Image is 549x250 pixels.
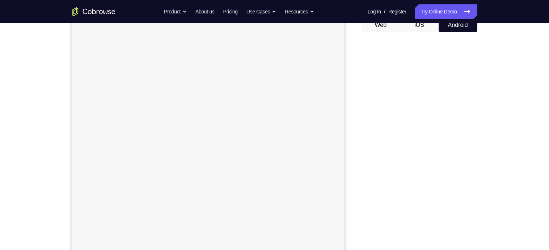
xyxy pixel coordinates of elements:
[195,4,214,19] a: About us
[223,4,237,19] a: Pricing
[400,18,439,32] button: iOS
[164,4,187,19] button: Product
[388,4,406,19] a: Register
[72,7,115,16] a: Go to the home page
[246,4,276,19] button: Use Cases
[439,18,477,32] button: Android
[384,7,385,16] span: /
[415,4,477,19] a: Try Online Demo
[285,4,314,19] button: Resources
[362,18,400,32] button: Web
[368,4,381,19] a: Log In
